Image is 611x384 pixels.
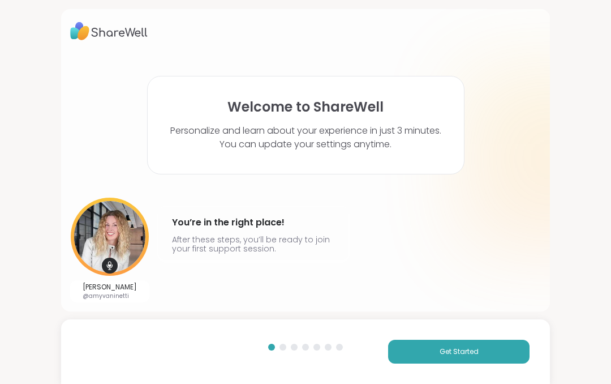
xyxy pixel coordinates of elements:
p: After these steps, you’ll be ready to join your first support session. [172,235,335,253]
p: @amyvaninetti [83,292,137,300]
p: [PERSON_NAME] [83,283,137,292]
span: Get Started [440,347,479,357]
img: ShareWell Logo [70,18,148,44]
img: User image [71,198,149,276]
button: Get Started [388,340,530,364]
h1: Welcome to ShareWell [227,99,384,115]
img: mic icon [102,258,118,274]
h4: You’re in the right place! [172,214,335,232]
p: Personalize and learn about your experience in just 3 minutes. You can update your settings anytime. [170,124,441,151]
